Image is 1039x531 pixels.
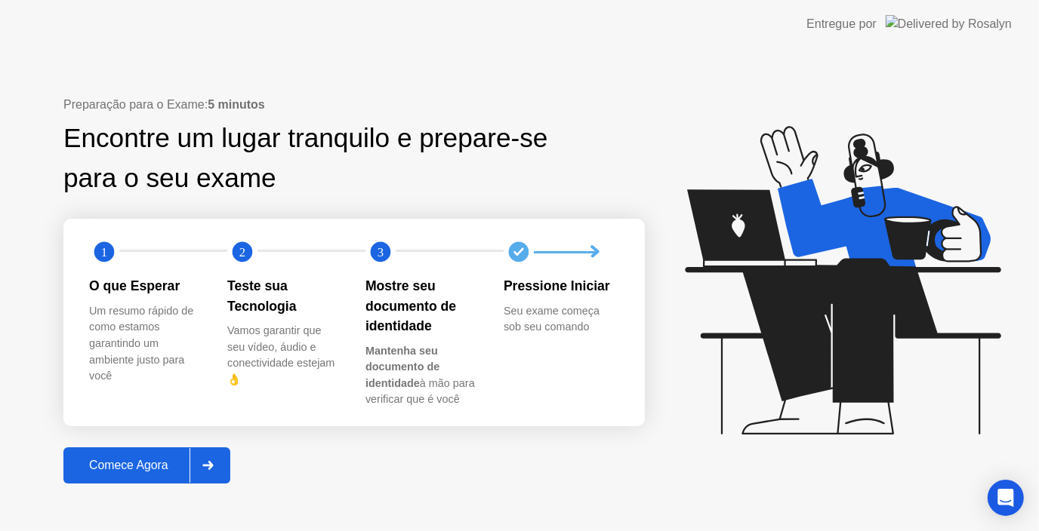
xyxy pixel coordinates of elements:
[63,447,230,483] button: Comece Agora
[63,118,596,198] div: Encontre um lugar tranquilo e prepare-se para o seu exame
[208,98,265,111] b: 5 minutos
[89,303,203,385] div: Um resumo rápido de como estamos garantindo um ambiente justo para você
[378,245,384,259] text: 3
[988,480,1024,516] div: Open Intercom Messenger
[101,245,107,259] text: 1
[365,345,439,389] b: Mantenha seu documento de identidade
[239,245,245,259] text: 2
[68,459,190,472] div: Comece Agora
[504,303,618,336] div: Seu exame começa sob seu comando
[227,323,341,388] div: Vamos garantir que seu vídeo, áudio e conectividade estejam 👌
[365,276,479,336] div: Mostre seu documento de identidade
[227,276,341,316] div: Teste sua Tecnologia
[365,343,479,408] div: à mão para verificar que é você
[89,276,203,296] div: O que Esperar
[63,96,645,114] div: Preparação para o Exame:
[806,15,877,33] div: Entregue por
[886,15,1012,32] img: Delivered by Rosalyn
[504,276,618,296] div: Pressione Iniciar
